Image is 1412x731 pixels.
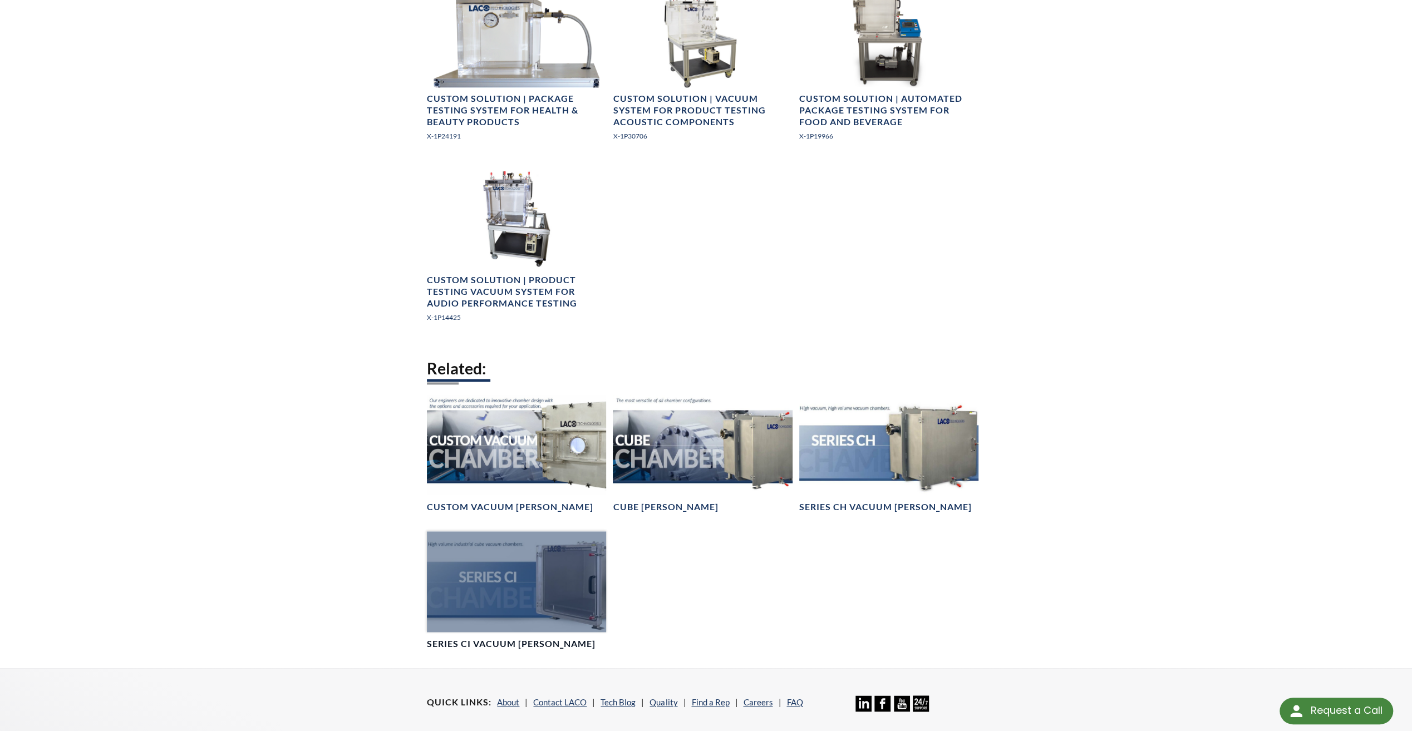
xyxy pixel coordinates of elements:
[427,697,491,708] h4: Quick Links
[913,695,929,712] img: 24/7 Support Icon
[799,501,972,513] h4: Series CH Vacuum [PERSON_NAME]
[427,638,596,650] h4: Series CI Vacuum [PERSON_NAME]
[786,697,803,707] a: FAQ
[427,312,606,323] p: X-1P14425
[1310,698,1382,723] div: Request a Call
[427,131,606,141] p: X-1P24191
[743,697,773,707] a: Careers
[799,93,978,127] h4: Custom Solution | Automated Package Testing System for Food and Beverage
[533,697,587,707] a: Contact LACO
[427,531,606,650] a: Series CI Chambers headerSeries CI Vacuum [PERSON_NAME]
[427,501,593,513] h4: Custom Vacuum [PERSON_NAME]
[427,168,606,332] a: Cart-mounted product testing system with a vacuum pump and clear acrylic cube vacuum chamberCusto...
[427,395,606,513] a: Custom Vacuum Chamber headerCustom Vacuum [PERSON_NAME]
[691,697,729,707] a: Find a Rep
[913,703,929,713] a: 24/7 Support
[799,131,978,141] p: X-1P19966
[427,93,606,127] h4: Custom Solution | Package Testing System for Health & Beauty Products
[799,395,978,513] a: Series CH Chambers headerSeries CH Vacuum [PERSON_NAME]
[613,395,792,513] a: Cube Chambers headerCube [PERSON_NAME]
[613,93,792,127] h4: Custom Solution | Vacuum System for Product Testing Acoustic Components
[497,697,519,707] a: About
[427,274,606,309] h4: Custom Solution | Product Testing Vacuum System for Audio Performance Testing
[427,358,985,379] h2: Related:
[650,697,677,707] a: Quality
[613,501,718,513] h4: Cube [PERSON_NAME]
[1287,702,1305,720] img: round button
[1280,698,1393,724] div: Request a Call
[601,697,636,707] a: Tech Blog
[613,131,792,141] p: X-1P30706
